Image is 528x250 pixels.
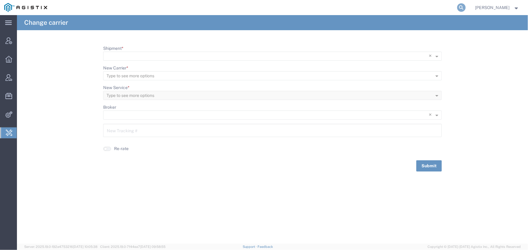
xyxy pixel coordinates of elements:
span: Copyright © [DATE]-[DATE] Agistix Inc., All Rights Reserved [428,244,521,249]
img: logo [4,3,47,12]
a: Support [243,245,258,248]
span: [DATE] 10:05:38 [73,245,97,248]
span: Client: 2025.19.0-7f44ea7 [100,245,166,248]
label: Re-rate [114,146,129,152]
button: [PERSON_NAME] [475,4,520,11]
h4: Change carrier [24,15,68,30]
span: Jenneffer Jahraus [475,4,510,11]
label: Broker [103,104,116,111]
a: Feedback [258,245,273,248]
span: Clear all [429,52,434,61]
label: New Service [103,85,130,91]
label: Shipment [103,45,123,52]
button: Submit [416,160,442,171]
span: Clear all [429,111,434,120]
span: [DATE] 09:58:55 [140,245,166,248]
label: New Carrier [103,65,128,71]
span: Server: 2025.19.0-192a4753216 [24,245,97,248]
